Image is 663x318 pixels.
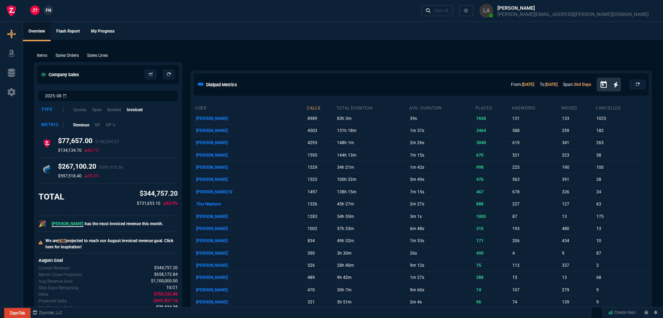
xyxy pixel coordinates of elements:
[476,114,510,123] p: 7650
[151,278,178,284] span: Company Revenue Goal for Aug.
[148,291,178,298] p: spec.value
[476,236,510,246] p: 171
[95,122,100,128] p: GP
[52,221,83,227] span: [PERSON_NAME]
[337,236,408,246] p: 49h 32m
[39,219,46,229] p: 🎉
[308,162,335,172] p: 1529
[196,236,305,246] p: [PERSON_NAME]
[154,291,178,298] span: The difference between the current month's Revenue and the goal.
[154,265,178,271] span: Revenue for Aug.
[410,248,474,258] p: 26s
[476,273,510,282] p: 388
[563,81,591,88] p: Span:
[150,304,178,311] p: spec.value
[562,260,594,270] p: 337
[308,126,335,135] p: 4503
[51,22,85,41] a: Flash Report
[337,248,408,258] p: 3h 30m
[562,150,594,160] p: 223
[337,273,408,282] p: 9h 42m
[512,162,560,172] p: 225
[308,248,335,258] p: 590
[73,122,89,128] p: Revenue
[574,82,591,87] a: 364 Days
[206,81,237,88] h5: Dialpad Metrics
[512,187,560,197] p: 678
[596,212,646,221] p: 175
[410,150,474,160] p: 7m 15s
[596,126,646,135] p: 182
[337,199,408,209] p: 45h 27m
[58,148,82,153] p: $134,134.70
[154,298,178,304] span: The difference between the current month's Revenue goal and projected month-end.
[512,212,560,221] p: 87
[410,126,474,135] p: 1m 57s
[41,122,64,128] div: Metric
[511,103,561,112] th: answered
[39,265,69,271] p: Revenue for Aug.
[52,221,163,227] p: has the most invoiced revenue this month.
[308,224,335,233] p: 1002
[476,138,510,148] p: 3040
[58,136,119,148] h4: $77,657.00
[196,138,305,148] p: [PERSON_NAME]
[58,173,82,179] p: $597,518.40
[39,278,73,284] p: Company Revenue Goal for Aug.
[85,22,120,41] a: My Progress
[410,224,474,233] p: 6m 48s
[596,162,646,172] p: 100
[196,260,305,270] p: [PERSON_NAME]
[410,114,474,123] p: 39s
[196,126,305,135] p: [PERSON_NAME]
[596,150,646,160] p: 58
[562,273,594,282] p: 13
[476,162,510,172] p: 998
[562,224,594,233] p: 480
[308,187,335,197] p: 1497
[562,114,594,123] p: 133
[127,107,143,113] p: Invoiced
[561,103,595,112] th: missed
[512,126,560,135] p: 588
[410,273,474,282] p: 1m 27s
[41,107,64,113] div: Type
[562,236,594,246] p: 434
[562,187,594,197] p: 326
[410,187,474,197] p: 7m 15s
[410,236,474,246] p: 7m 53s
[148,271,178,278] p: spec.value
[512,248,560,258] p: 4
[148,265,178,271] p: spec.value
[512,138,560,148] p: 619
[562,297,594,307] p: 139
[39,285,78,291] p: Out of 21 ship days in Aug - there are 10 remaining.
[410,285,474,295] p: 9m 60s
[39,192,64,202] h3: TOTAL
[45,238,178,250] p: We are projected to reach our August invoiced revenue goal. Click here for inspiration!
[308,260,335,270] p: 526
[511,81,534,88] p: From:
[337,224,408,233] p: 57h 33m
[58,162,123,173] h4: $267,100.20
[336,103,409,112] th: total duration
[196,224,305,233] p: [PERSON_NAME]
[84,173,99,179] p: 55.3%
[73,107,86,113] p: Quotes
[156,304,178,311] span: Delta divided by the remaining ship days.
[196,150,305,160] p: [PERSON_NAME]
[596,285,646,295] p: 9
[196,285,305,295] p: [PERSON_NAME]
[163,200,178,206] p: 52.9%
[196,187,305,197] p: [PERSON_NAME] Iii
[87,52,108,59] p: Sales Lines
[337,175,408,184] p: 100h 32m
[39,298,67,304] p: The difference between the current month's Revenue goal and projected month-end.
[33,7,37,14] span: ZT
[562,162,594,172] p: 190
[512,297,560,307] p: 74
[476,187,510,197] p: 467
[166,284,178,291] span: Out of 21 ship days in Aug - there are 10 remaining.
[562,212,594,221] p: 13
[596,138,646,148] p: 265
